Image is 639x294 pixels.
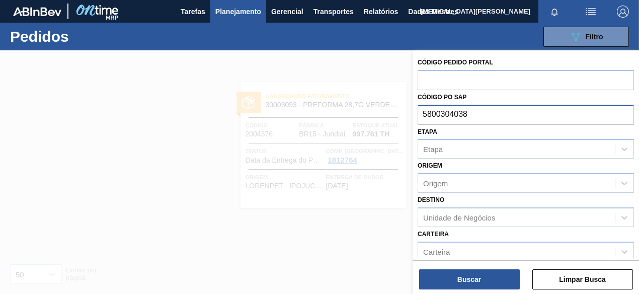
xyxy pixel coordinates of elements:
[418,162,442,169] font: Origem
[408,8,458,16] font: Dados Mestres
[585,6,597,18] img: ações do usuário
[418,128,437,135] font: Etapa
[13,7,61,16] img: TNhmsLtSVTkK8tSr43FrP2fwEKptu5GPRR3wAAAABJRU5ErkJggg==
[423,213,495,222] font: Unidade de Negócios
[617,6,629,18] img: Sair
[418,59,493,66] font: Código Pedido Portal
[423,145,443,154] font: Etapa
[423,247,450,256] font: Carteira
[538,5,571,19] button: Notificações
[313,8,354,16] font: Transportes
[543,27,629,47] button: Filtro
[423,179,448,188] font: Origem
[215,8,261,16] font: Planejamento
[364,8,398,16] font: Relatórios
[418,231,449,238] font: Carteira
[271,8,303,16] font: Gerencial
[586,33,603,41] font: Filtro
[418,196,444,203] font: Destino
[10,28,69,45] font: Pedidos
[418,94,466,101] font: Código PO SAP
[181,8,205,16] font: Tarefas
[421,8,530,15] font: [MEDICAL_DATA][PERSON_NAME]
